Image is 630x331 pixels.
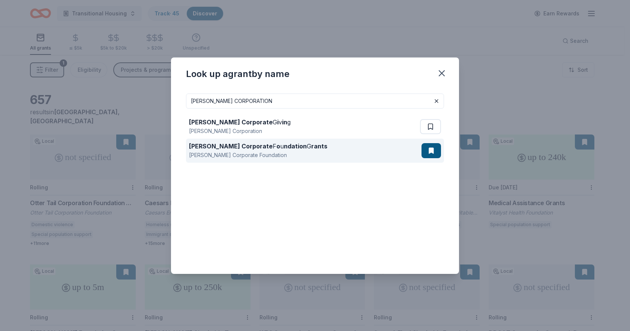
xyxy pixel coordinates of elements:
div: Look up a grant by name [186,68,289,80]
strong: [PERSON_NAME] Corporate [189,118,273,126]
div: [PERSON_NAME] Corporate Foundation [189,151,327,160]
strong: i [277,118,279,126]
strong: [PERSON_NAME] Corporate [189,142,273,150]
div: [PERSON_NAME] Corporation [189,127,291,136]
input: Search [186,94,444,109]
div: G v g [189,118,291,127]
div: F u G [189,142,327,151]
strong: o [276,142,280,150]
strong: in [282,118,287,126]
strong: ndation [284,142,307,150]
strong: rants [311,142,327,150]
